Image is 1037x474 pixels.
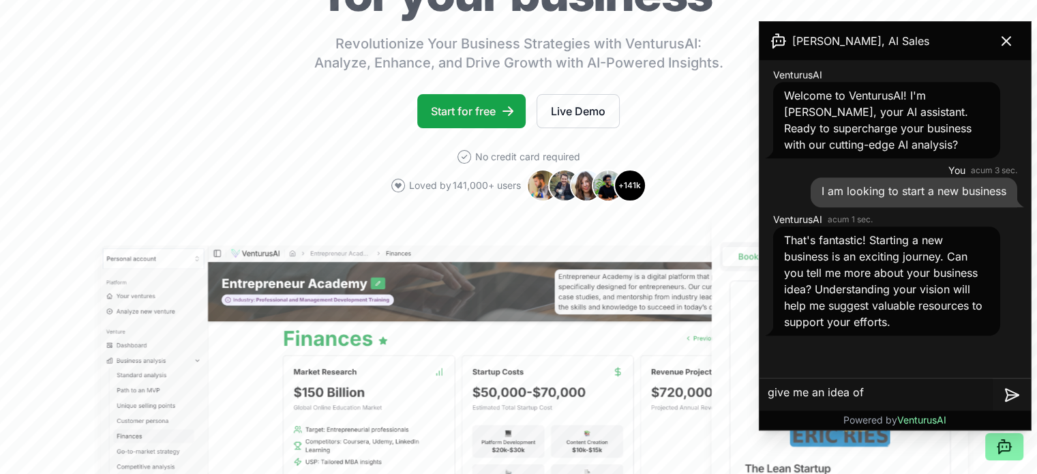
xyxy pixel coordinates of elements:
[760,379,993,411] textarea: give me an idea of
[784,89,972,151] span: Welcome to VenturusAI! I'm [PERSON_NAME], your AI assistant. Ready to supercharge your business w...
[417,94,526,128] a: Start for free
[843,413,946,427] p: Powered by
[828,214,873,225] time: acum 1 sec.
[548,169,581,202] img: Avatar 2
[784,233,982,329] span: That's fantastic! Starting a new business is an exciting journey. Can you tell me more about your...
[773,68,822,82] span: VenturusAI
[592,169,625,202] img: Avatar 4
[822,184,1006,198] span: I am looking to start a new business
[526,169,559,202] img: Avatar 1
[971,165,1017,176] time: acum 3 sec.
[537,94,620,128] a: Live Demo
[897,414,946,426] span: VenturusAI
[948,164,965,177] span: You
[570,169,603,202] img: Avatar 3
[792,33,929,49] span: [PERSON_NAME], AI Sales
[773,213,822,226] span: VenturusAI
